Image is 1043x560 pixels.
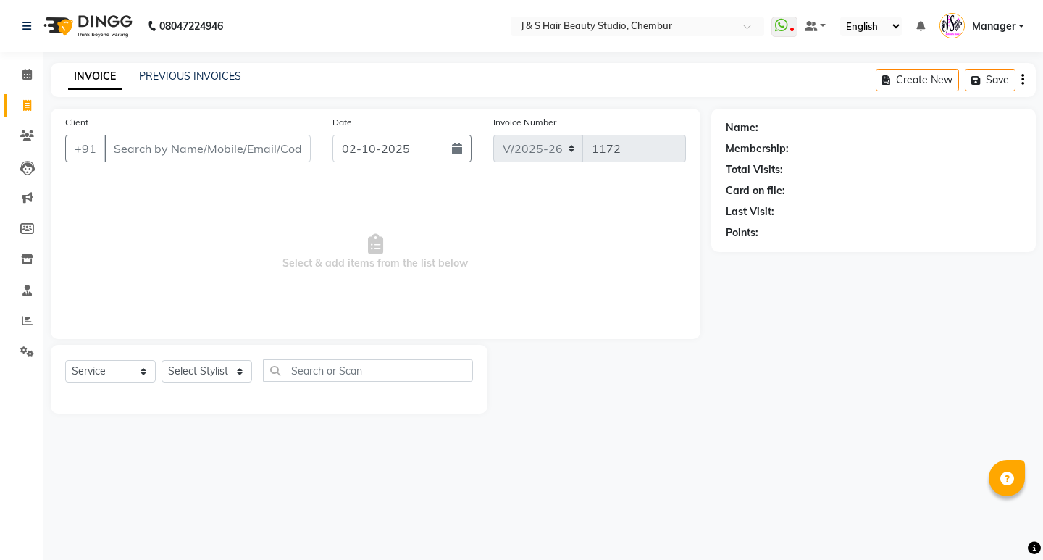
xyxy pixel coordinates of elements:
b: 08047224946 [159,6,223,46]
span: Select & add items from the list below [65,180,686,325]
button: +91 [65,135,106,162]
button: Create New [876,69,959,91]
label: Invoice Number [493,116,556,129]
img: logo [37,6,136,46]
a: PREVIOUS INVOICES [139,70,241,83]
div: Membership: [726,141,789,156]
input: Search by Name/Mobile/Email/Code [104,135,311,162]
input: Search or Scan [263,359,473,382]
div: Last Visit: [726,204,774,220]
label: Client [65,116,88,129]
div: Name: [726,120,758,135]
div: Points: [726,225,758,241]
button: Save [965,69,1015,91]
div: Card on file: [726,183,785,198]
a: INVOICE [68,64,122,90]
img: Manager [939,13,965,38]
label: Date [332,116,352,129]
span: Manager [972,19,1015,34]
div: Total Visits: [726,162,783,177]
iframe: chat widget [982,502,1029,546]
